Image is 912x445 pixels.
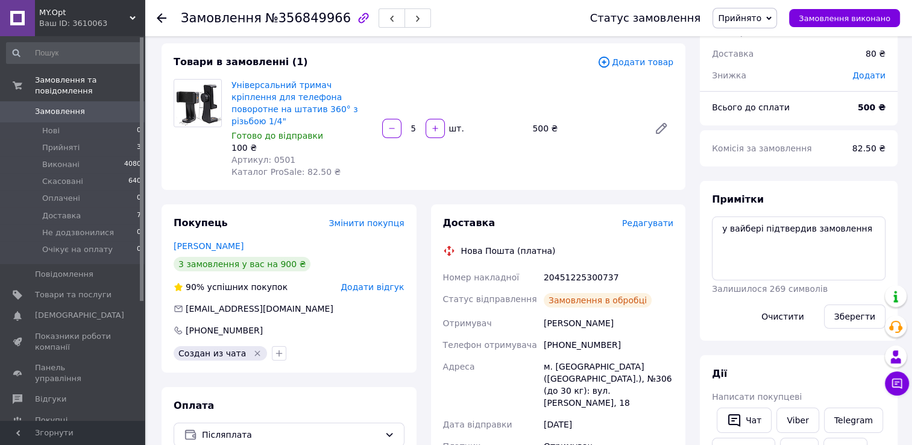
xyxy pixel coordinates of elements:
b: 500 ₴ [858,103,885,112]
div: 3 замовлення у вас на 900 ₴ [174,257,310,271]
span: Залишилося 269 символів [712,284,828,294]
div: [DATE] [541,414,676,435]
img: Універсальний тримач кріплення для телефона поворотне на штатив 360° з різьбою 1/4" [174,80,221,127]
div: 20451225300737 [541,267,676,288]
span: Не додзвонилися [42,227,114,238]
a: Універсальний тримач кріплення для телефона поворотне на штатив 360° з різьбою 1/4" [231,80,358,126]
span: Редагувати [622,218,673,228]
span: Замовлення та повідомлення [35,75,145,96]
span: MY.Opt [39,7,130,18]
span: Замовлення [181,11,262,25]
div: Замовлення в обробці [544,293,652,308]
span: Скасовані [42,176,83,187]
span: Доставка [443,217,495,229]
textarea: у вайбері підтвердив замовлення [712,216,885,280]
span: Оплачені [42,193,80,204]
span: Післяплата [202,428,380,441]
span: 1 товар [712,27,746,37]
svg: Видалити мітку [253,349,262,358]
span: 7 [137,210,141,221]
span: Товари та послуги [35,289,112,300]
span: Знижка [712,71,746,80]
input: Пошук [6,42,142,64]
span: Замовлення виконано [799,14,890,23]
div: успішних покупок [174,281,288,293]
span: Адреса [443,362,475,371]
div: Повернутися назад [157,12,166,24]
span: Доставка [42,210,81,221]
span: Каталог ProSale: 82.50 ₴ [231,167,341,177]
span: 0 [137,227,141,238]
span: Покупець [174,217,228,229]
a: Viber [776,408,819,433]
div: 500 ₴ [527,120,644,137]
span: Всього до сплати [712,103,790,112]
span: Написати покупцеві [712,392,802,402]
span: Очікує на оплату [42,244,113,255]
span: Додати [852,71,885,80]
span: 82.50 ₴ [852,144,885,153]
span: [DEMOGRAPHIC_DATA] [35,310,124,321]
span: Прийнято [718,13,761,23]
span: Артикул: 0501 [231,155,295,165]
span: Відгуки [35,394,66,405]
div: [PHONE_NUMBER] [184,324,264,336]
div: [PERSON_NAME] [541,312,676,334]
span: [EMAIL_ADDRESS][DOMAIN_NAME] [186,304,333,314]
span: Доставка [712,49,753,58]
a: Telegram [824,408,883,433]
button: Зберегти [824,305,885,329]
span: 0 [137,125,141,136]
div: шт. [446,122,465,134]
span: Покупці [35,415,68,426]
span: Показники роботи компанії [35,331,112,353]
span: 0 [137,193,141,204]
span: Замовлення [35,106,85,117]
button: Чат [717,408,772,433]
div: Ваш ID: 3610063 [39,18,145,29]
button: Чат з покупцем [885,371,909,396]
span: Дата відправки [443,420,512,429]
span: Создан из чата [178,349,246,358]
div: Нова Пошта (платна) [458,245,559,257]
div: [PHONE_NUMBER] [541,334,676,356]
a: Редагувати [649,116,673,140]
span: Панель управління [35,362,112,384]
span: Повідомлення [35,269,93,280]
span: 90% [186,282,204,292]
span: Оплата [174,400,214,411]
span: Виконані [42,159,80,170]
span: Готово до відправки [231,131,323,140]
span: Статус відправлення [443,294,537,304]
span: Змінити покупця [329,218,404,228]
span: 640 [128,176,141,187]
span: Прийняті [42,142,80,153]
div: Статус замовлення [590,12,701,24]
span: Дії [712,368,727,379]
div: 80 ₴ [858,40,893,67]
div: 100 ₴ [231,142,373,154]
span: Додати товар [597,55,673,69]
div: м. [GEOGRAPHIC_DATA] ([GEOGRAPHIC_DATA].), №306 (до 30 кг): вул. [PERSON_NAME], 18 [541,356,676,414]
button: Очистити [751,305,814,329]
button: Замовлення виконано [789,9,900,27]
span: Товари в замовленні (1) [174,56,308,68]
span: Додати відгук [341,282,404,292]
span: Примітки [712,194,764,205]
span: Телефон отримувача [443,340,537,350]
span: Номер накладної [443,273,520,282]
span: №356849966 [265,11,351,25]
span: Комісія за замовлення [712,144,812,153]
a: [PERSON_NAME] [174,241,244,251]
span: 0 [137,244,141,255]
span: Отримувач [443,318,492,328]
span: 3 [137,142,141,153]
span: 4080 [124,159,141,170]
span: Нові [42,125,60,136]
